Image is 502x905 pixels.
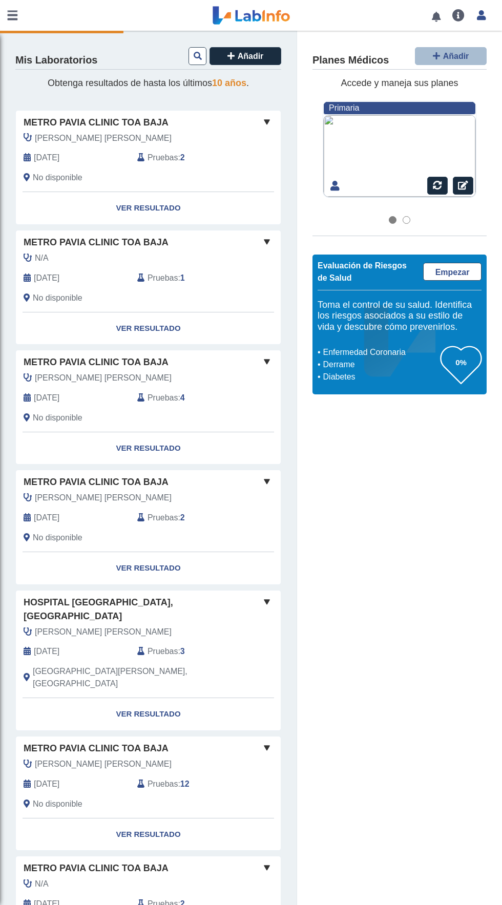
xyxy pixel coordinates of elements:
[24,236,169,249] span: Metro Pavia Clinic Toa Baja
[24,355,169,369] span: Metro Pavia Clinic Toa Baja
[34,778,59,790] span: 2025-06-20
[33,412,82,424] span: No disponible
[24,861,169,875] span: Metro Pavia Clinic Toa Baja
[16,432,281,465] a: Ver Resultado
[415,47,487,65] button: Añadir
[35,372,172,384] span: Fernandez De Thomas, Alexandra
[34,512,59,524] span: 2025-07-03
[130,645,243,658] div: :
[130,152,243,164] div: :
[16,818,281,851] a: Ver Resultado
[180,647,185,656] b: 3
[180,273,185,282] b: 1
[180,153,185,162] b: 2
[318,300,482,333] h5: Toma el control de su salud. Identifica los riesgos asociados a su estilo de vida y descubre cómo...
[443,52,469,60] span: Añadir
[130,778,243,790] div: :
[33,798,82,810] span: No disponible
[210,47,281,65] button: Añadir
[148,645,178,658] span: Pruebas
[48,78,249,88] span: Obtenga resultados de hasta los últimos .
[34,152,59,164] span: 2025-09-03
[180,513,185,522] b: 2
[148,778,178,790] span: Pruebas
[24,116,169,130] span: Metro Pavia Clinic Toa Baja
[33,292,82,304] span: No disponible
[312,54,389,67] h4: Planes Médicos
[15,54,97,67] h4: Mis Laboratorios
[341,78,458,88] span: Accede y maneja sus planes
[238,52,264,60] span: Añadir
[148,152,178,164] span: Pruebas
[35,758,172,770] span: Blasini Torres, Aida
[16,698,281,730] a: Ver Resultado
[130,512,243,524] div: :
[16,552,281,584] a: Ver Resultado
[16,312,281,345] a: Ver Resultado
[180,393,185,402] b: 4
[33,665,236,690] span: San Juan, PR
[423,263,482,281] a: Empezar
[148,392,178,404] span: Pruebas
[320,371,441,383] li: Diabetes
[35,626,172,638] span: Blasini Torres, Aida
[212,78,246,88] span: 10 años
[24,596,261,623] span: Hospital [GEOGRAPHIC_DATA], [GEOGRAPHIC_DATA]
[16,192,281,224] a: Ver Resultado
[148,512,178,524] span: Pruebas
[33,172,82,184] span: No disponible
[34,272,59,284] span: 2025-08-20
[35,492,172,504] span: Blasini Torres, Aida
[320,359,441,371] li: Derrame
[130,272,243,284] div: :
[24,475,169,489] span: Metro Pavia Clinic Toa Baja
[33,532,82,544] span: No disponible
[35,132,172,144] span: Blasini Torres, Aida
[34,645,59,658] span: 2025-06-25
[34,392,59,404] span: 2025-07-05
[35,252,49,264] span: N/A
[130,392,243,404] div: :
[320,346,441,359] li: Enfermedad Coronaria
[24,742,169,755] span: Metro Pavia Clinic Toa Baja
[329,103,359,112] span: Primaria
[148,272,178,284] span: Pruebas
[318,261,407,282] span: Evaluación de Riesgos de Salud
[180,780,190,788] b: 12
[441,356,482,369] h3: 0%
[35,878,49,890] span: N/A
[435,268,470,277] span: Empezar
